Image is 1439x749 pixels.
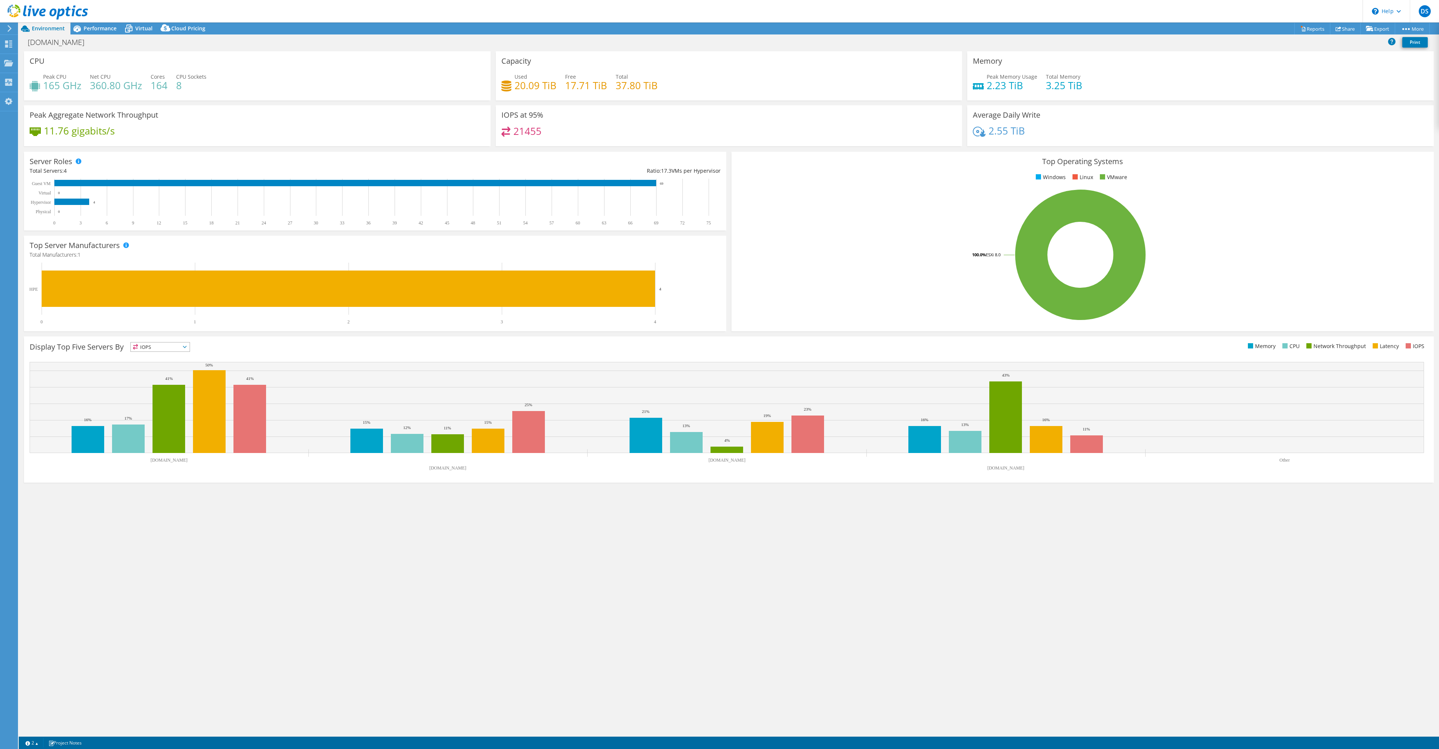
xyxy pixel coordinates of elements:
[973,111,1040,119] h3: Average Daily Write
[525,402,532,407] text: 25%
[36,209,51,214] text: Physical
[93,200,95,204] text: 4
[484,420,492,425] text: 15%
[151,457,188,463] text: [DOMAIN_NAME]
[392,220,397,226] text: 39
[135,25,153,32] span: Virtual
[628,220,633,226] text: 66
[471,220,475,226] text: 48
[30,57,45,65] h3: CPU
[106,220,108,226] text: 6
[151,81,168,90] h4: 164
[616,81,658,90] h4: 37.80 TiB
[1330,23,1361,34] a: Share
[921,417,928,422] text: 16%
[30,157,72,166] h3: Server Roles
[151,73,165,80] span: Cores
[497,220,501,226] text: 51
[680,220,685,226] text: 72
[602,220,606,226] text: 63
[124,416,132,420] text: 17%
[157,220,161,226] text: 12
[565,73,576,80] span: Free
[1098,173,1127,181] li: VMware
[79,220,82,226] text: 3
[1071,173,1093,181] li: Linux
[43,738,87,748] a: Project Notes
[314,220,318,226] text: 30
[987,465,1025,471] text: [DOMAIN_NAME]
[30,111,158,119] h3: Peak Aggregate Network Throughput
[24,38,96,46] h1: [DOMAIN_NAME]
[642,409,649,414] text: 21%
[84,25,117,32] span: Performance
[501,57,531,65] h3: Capacity
[706,220,711,226] text: 75
[262,220,266,226] text: 24
[205,363,213,367] text: 50%
[576,220,580,226] text: 60
[30,167,375,175] div: Total Servers:
[513,127,541,135] h4: 21455
[90,81,142,90] h4: 360.80 GHz
[429,465,467,471] text: [DOMAIN_NAME]
[176,81,206,90] h4: 8
[1419,5,1431,17] span: DS
[515,81,556,90] h4: 20.09 TiB
[43,73,66,80] span: Peak CPU
[235,220,240,226] text: 21
[1372,8,1379,15] svg: \n
[84,417,91,422] text: 16%
[176,73,206,80] span: CPU Sockets
[515,73,527,80] span: Used
[654,319,656,324] text: 4
[1404,342,1424,350] li: IOPS
[660,182,664,185] text: 69
[183,220,187,226] text: 15
[90,73,111,80] span: Net CPU
[987,73,1037,80] span: Peak Memory Usage
[654,220,658,226] text: 69
[972,252,986,257] tspan: 100.0%
[501,111,543,119] h3: IOPS at 95%
[444,426,451,430] text: 11%
[1042,417,1050,422] text: 16%
[194,319,196,324] text: 1
[501,319,503,324] text: 3
[659,287,661,291] text: 4
[1002,373,1010,377] text: 43%
[1046,81,1082,90] h4: 3.25 TiB
[1294,23,1330,34] a: Reports
[30,251,721,259] h4: Total Manufacturers:
[724,438,730,443] text: 4%
[763,413,771,418] text: 19%
[43,81,81,90] h4: 165 GHz
[1034,173,1066,181] li: Windows
[565,81,607,90] h4: 17.71 TiB
[1402,37,1428,48] a: Print
[366,220,371,226] text: 36
[340,220,344,226] text: 33
[709,457,746,463] text: [DOMAIN_NAME]
[804,407,811,411] text: 23%
[682,423,690,428] text: 13%
[1371,342,1399,350] li: Latency
[1280,342,1300,350] li: CPU
[989,127,1025,135] h4: 2.55 TiB
[661,167,672,174] span: 17.3
[29,287,38,292] text: HPE
[131,342,190,351] span: IOPS
[523,220,528,226] text: 54
[20,738,43,748] a: 2
[165,376,173,381] text: 41%
[39,190,51,196] text: Virtual
[616,73,628,80] span: Total
[58,210,60,214] text: 0
[171,25,205,32] span: Cloud Pricing
[1246,342,1276,350] li: Memory
[53,220,55,226] text: 0
[1046,73,1080,80] span: Total Memory
[58,191,60,195] text: 0
[64,167,67,174] span: 4
[132,220,134,226] text: 9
